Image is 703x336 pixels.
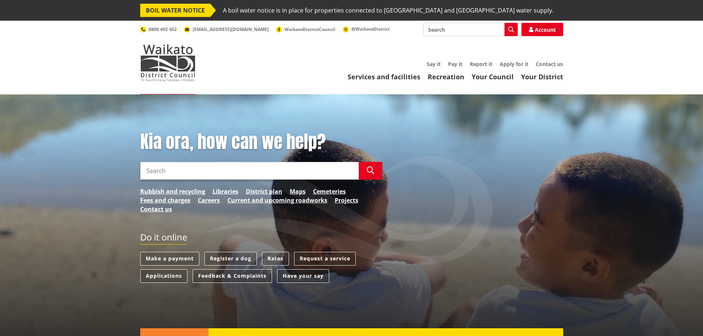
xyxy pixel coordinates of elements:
[140,269,187,283] a: Applications
[423,23,518,36] input: Search input
[290,187,306,196] a: Maps
[294,252,356,266] a: Request a service
[193,26,269,32] span: [EMAIL_ADDRESS][DOMAIN_NAME]
[140,252,199,266] a: Make a payment
[313,187,346,196] a: Cemeteries
[227,196,327,205] a: Current and upcoming roadworks
[140,196,190,205] a: Fees and charges
[427,60,441,67] a: Say it
[277,269,329,283] a: Have your say
[140,232,187,245] h2: Do it online
[285,26,335,32] span: WaikatoDistrictCouncil
[470,60,492,67] a: Report it
[351,26,390,32] span: @WaikatoDistrict
[193,269,272,283] a: Feedback & Complaints
[348,72,420,81] a: Services and facilities
[204,252,257,266] a: Register a dog
[428,72,464,81] a: Recreation
[140,187,205,196] a: Rubbish and recycling
[149,26,177,32] span: 0800 492 452
[223,4,554,17] span: A boil water notice is in place for properties connected to [GEOGRAPHIC_DATA] and [GEOGRAPHIC_DAT...
[521,72,563,81] a: Your District
[521,23,563,36] a: Account
[276,26,335,32] a: WaikatoDistrictCouncil
[140,131,382,153] h1: Kia ora, how can we help?
[213,187,238,196] a: Libraries
[140,44,196,81] img: Waikato District Council - Te Kaunihera aa Takiwaa o Waikato
[500,60,528,67] a: Apply for it
[246,187,282,196] a: District plan
[140,205,172,214] a: Contact us
[184,26,269,32] a: [EMAIL_ADDRESS][DOMAIN_NAME]
[198,196,220,205] a: Careers
[343,26,390,32] a: @WaikatoDistrict
[448,60,462,67] a: Pay it
[140,26,177,32] a: 0800 492 452
[472,72,514,81] a: Your Council
[140,162,359,180] input: Search input
[536,60,563,67] a: Contact us
[335,196,358,205] a: Projects
[262,252,289,266] a: Rates
[140,4,210,17] span: BOIL WATER NOTICE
